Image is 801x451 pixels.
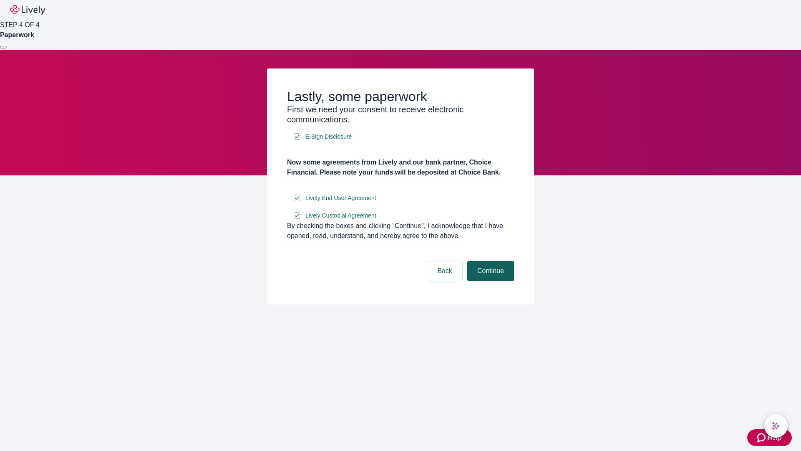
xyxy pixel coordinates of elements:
[767,433,782,443] span: Help
[304,210,378,221] a: e-sign disclosure document
[287,104,514,124] h3: First we need your consent to receive electronic communications.
[764,414,788,438] button: chat
[467,261,514,281] button: Continue
[10,5,45,15] img: Lively
[747,429,792,446] button: Zendesk support iconHelp
[305,132,352,141] span: E-Sign Disclosure
[772,422,780,430] svg: Lively AI Assistant
[757,433,767,443] svg: Zendesk support icon
[305,211,376,220] span: Lively Custodial Agreement
[427,261,462,281] button: Back
[305,194,376,203] span: Lively End User Agreement
[304,132,353,142] a: e-sign disclosure document
[304,193,378,203] a: e-sign disclosure document
[287,89,514,104] h2: Lastly, some paperwork
[287,221,514,241] div: By checking the boxes and clicking “Continue", I acknowledge that I have opened, read, understand...
[287,157,514,177] h4: Now some agreements from Lively and our bank partner, Choice Financial. Please note your funds wi...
